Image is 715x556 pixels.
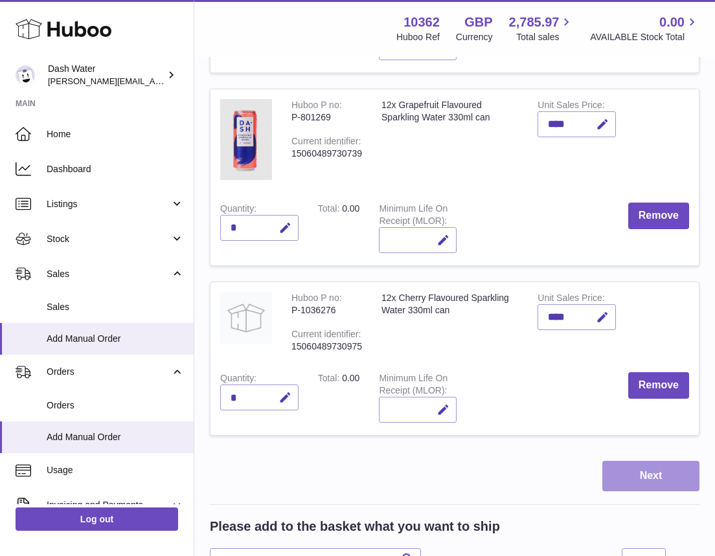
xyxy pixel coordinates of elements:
[291,329,361,342] div: Current identifier
[47,268,170,280] span: Sales
[516,31,574,43] span: Total sales
[291,148,362,160] div: 15060489730739
[590,31,699,43] span: AVAILABLE Stock Total
[47,128,184,140] span: Home
[318,373,342,386] label: Total
[602,461,699,491] button: Next
[47,163,184,175] span: Dashboard
[590,14,699,43] a: 0.00 AVAILABLE Stock Total
[538,293,604,306] label: Unit Sales Price
[372,282,528,362] td: 12x Cherry Flavoured Sparkling Water 330ml can
[47,399,184,412] span: Orders
[464,14,492,31] strong: GBP
[47,198,170,210] span: Listings
[47,464,184,476] span: Usage
[403,14,440,31] strong: 10362
[220,373,256,386] label: Quantity
[220,292,272,344] img: 12x Cherry Flavoured Sparkling Water 330ml can
[291,340,362,353] div: 15060489730975
[48,63,165,87] div: Dash Water
[379,203,448,229] label: Minimum Life On Receipt (MLOR)
[291,304,362,317] div: P-1036276
[48,76,260,86] span: [PERSON_NAME][EMAIL_ADDRESS][DOMAIN_NAME]
[342,203,359,214] span: 0.00
[220,203,256,217] label: Quantity
[47,366,170,378] span: Orders
[379,373,448,399] label: Minimum Life On Receipt (MLOR)
[16,65,35,85] img: james@dash-water.com
[16,507,178,531] a: Log out
[291,111,362,124] div: P-801269
[396,31,440,43] div: Huboo Ref
[628,203,689,229] button: Remove
[509,14,574,43] a: 2,785.97 Total sales
[659,14,685,31] span: 0.00
[47,301,184,313] span: Sales
[372,89,528,193] td: 12x Grapefruit Flavoured Sparkling Water 330ml can
[47,333,184,345] span: Add Manual Order
[47,431,184,443] span: Add Manual Order
[210,518,500,535] h2: Please add to the basket what you want to ship
[47,499,170,511] span: Invoicing and Payments
[628,372,689,399] button: Remove
[47,233,170,245] span: Stock
[509,14,560,31] span: 2,785.97
[220,99,272,180] img: 12x Grapefruit Flavoured Sparkling Water 330ml can
[342,373,359,383] span: 0.00
[538,100,604,113] label: Unit Sales Price
[291,293,342,306] div: Huboo P no
[291,100,342,113] div: Huboo P no
[456,31,493,43] div: Currency
[318,203,342,217] label: Total
[291,136,361,150] div: Current identifier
